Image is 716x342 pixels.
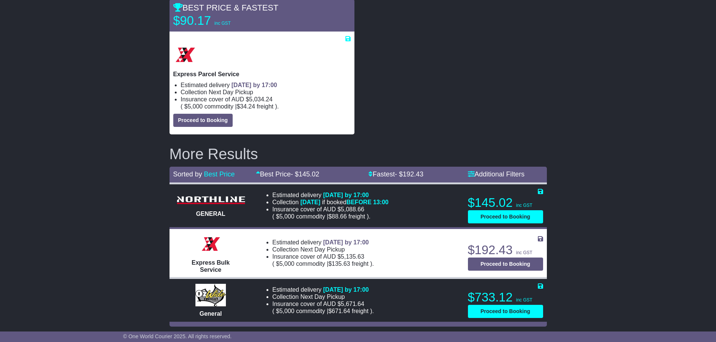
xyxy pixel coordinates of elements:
span: 88.66 [332,213,347,220]
p: $733.12 [468,290,543,305]
img: Northline Distribution: GENERAL [173,194,248,206]
span: 5,000 [188,103,203,110]
span: Insurance cover of AUD $ [181,96,273,103]
span: [DATE] by 17:00 [323,286,369,293]
span: Commodity [296,213,325,220]
li: Collection [272,199,459,206]
span: ( ). [272,260,374,267]
span: 13:00 [373,199,389,205]
p: $192.43 [468,243,543,258]
span: © One World Courier 2025. All rights reserved. [123,333,232,339]
li: Estimated delivery [272,191,459,199]
img: OzWide Freight: General [195,284,226,306]
p: $90.17 [173,13,267,28]
li: Estimated delivery [272,286,459,293]
span: $ $ [274,213,367,220]
span: | [235,103,237,110]
p: Express Parcel Service [173,71,351,78]
span: [DATE] [300,199,320,205]
li: Estimated delivery [272,239,459,246]
span: BEFORE [347,199,372,205]
span: 145.02 [299,170,319,178]
button: Proceed to Booking [468,305,543,318]
li: Collection [272,246,459,253]
img: Border Express: Express Parcel Service [173,43,197,67]
span: Insurance cover of AUD $ [272,253,365,260]
span: | [327,308,328,314]
span: 5,000 [279,213,294,220]
span: Freight [257,103,273,110]
span: $ $ [274,261,370,267]
span: Commodity [204,103,233,110]
button: Proceed to Booking [468,210,543,223]
span: Freight [352,308,368,314]
p: $145.02 [468,195,543,210]
span: ( ). [272,213,371,220]
li: Collection [181,89,351,96]
a: Best Price [204,170,235,178]
span: inc GST [516,297,532,303]
a: Additional Filters [468,170,525,178]
span: - $ [291,170,319,178]
a: Best Price- $145.02 [256,170,319,178]
span: Next Day Pickup [300,294,345,300]
span: Freight [348,213,365,220]
span: Insurance cover of AUD $ [272,300,365,307]
span: 5,000 [279,308,294,314]
span: 5,671.64 [341,301,364,307]
span: - $ [395,170,423,178]
span: 135.63 [332,261,350,267]
button: Proceed to Booking [468,258,543,271]
span: [DATE] by 17:00 [232,82,277,88]
span: Commodity [296,261,325,267]
span: Insurance cover of AUD $ [272,206,365,213]
li: Collection [272,293,459,300]
span: 5,000 [279,261,294,267]
span: [DATE] by 17:00 [323,192,369,198]
span: ( ). [272,307,374,315]
h2: More Results [170,146,547,162]
span: Freight [352,261,368,267]
span: | [327,261,328,267]
button: Proceed to Booking [173,114,233,127]
span: $ $ [183,103,275,110]
span: GENERAL [196,211,225,217]
img: Border Express: Express Bulk Service [200,233,222,255]
span: if booked [300,199,388,205]
span: inc GST [516,250,532,255]
span: 5,088.66 [341,206,364,212]
span: Commodity [296,308,325,314]
span: Next Day Pickup [209,89,253,95]
span: 192.43 [403,170,423,178]
span: Sorted by [173,170,202,178]
span: General [200,310,222,317]
span: 671.64 [332,308,350,314]
span: 34.24 [240,103,255,110]
span: ( ). [181,103,279,110]
span: inc GST [215,21,231,26]
span: Next Day Pickup [300,246,345,253]
span: [DATE] by 17:00 [323,239,369,246]
a: Fastest- $192.43 [368,170,423,178]
span: $ $ [274,308,370,314]
li: Estimated delivery [181,81,351,89]
span: BEST PRICE & FASTEST [173,3,279,12]
span: inc GST [516,203,532,208]
span: 5,135.63 [341,253,364,260]
span: 5,034.24 [249,96,272,102]
span: Express Bulk Service [192,259,230,273]
span: | [327,213,328,220]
